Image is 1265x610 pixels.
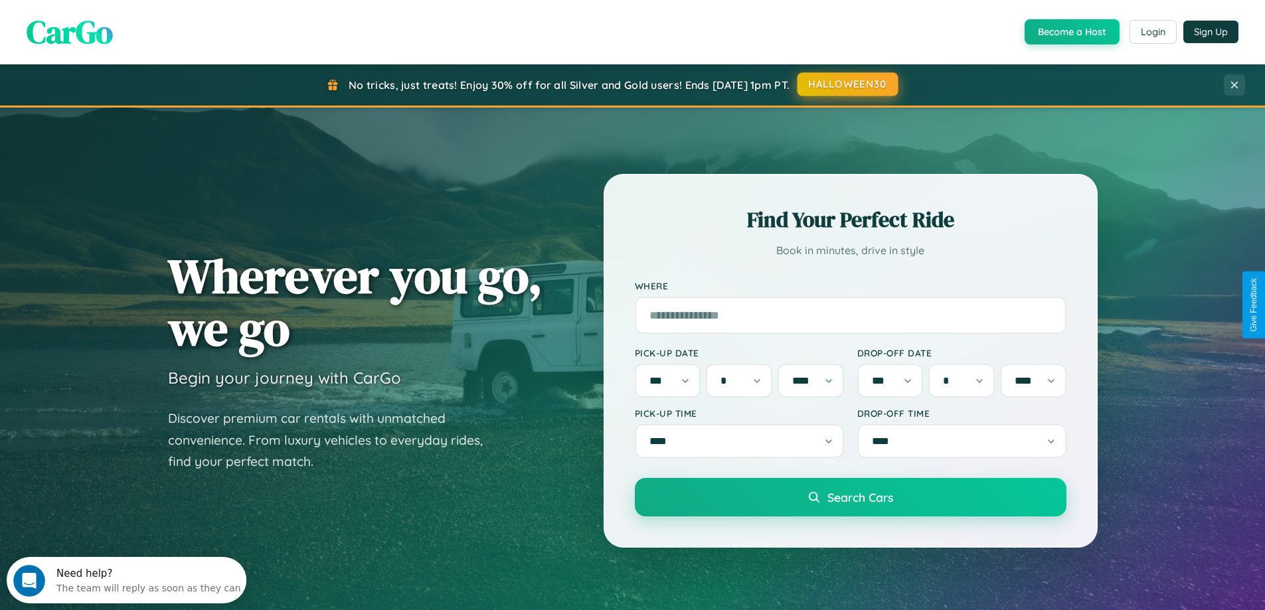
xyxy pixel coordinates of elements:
[635,241,1066,260] p: Book in minutes, drive in style
[7,557,246,603] iframe: Intercom live chat discovery launcher
[27,10,113,54] span: CarGo
[635,408,844,419] label: Pick-up Time
[798,72,898,96] button: HALLOWEEN30
[1249,278,1258,332] div: Give Feedback
[635,280,1066,291] label: Where
[349,78,790,92] span: No tricks, just treats! Enjoy 30% off for all Silver and Gold users! Ends [DATE] 1pm PT.
[168,250,543,354] h1: Wherever you go, we go
[857,408,1066,419] label: Drop-off Time
[168,368,401,388] h3: Begin your journey with CarGo
[50,22,234,36] div: The team will reply as soon as they can
[5,5,247,42] div: Open Intercom Messenger
[13,565,45,597] iframe: Intercom live chat
[635,205,1066,234] h2: Find Your Perfect Ride
[857,347,1066,358] label: Drop-off Date
[1130,20,1177,44] button: Login
[1025,19,1120,44] button: Become a Host
[635,478,1066,516] button: Search Cars
[1183,21,1238,43] button: Sign Up
[635,347,844,358] label: Pick-up Date
[827,490,893,504] span: Search Cars
[168,408,500,473] p: Discover premium car rentals with unmatched convenience. From luxury vehicles to everyday rides, ...
[50,11,234,22] div: Need help?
